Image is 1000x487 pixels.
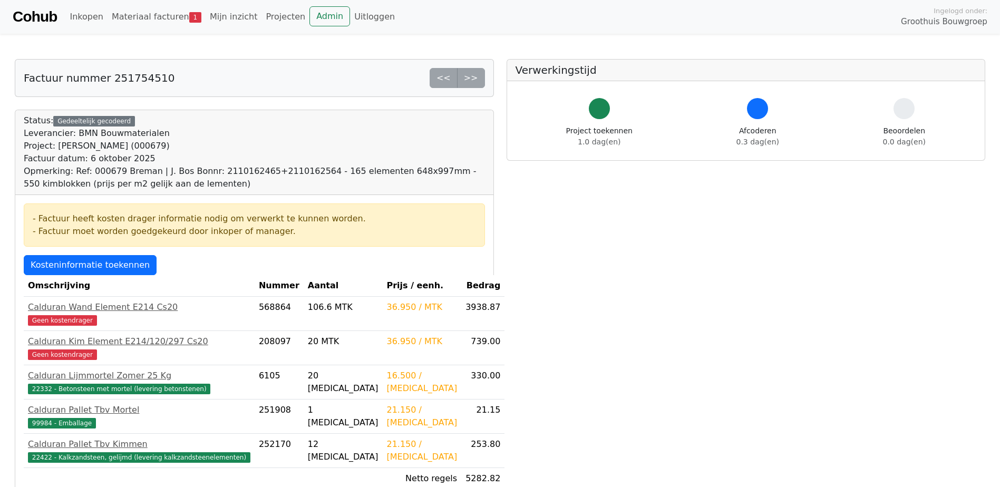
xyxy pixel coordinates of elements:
[308,438,378,463] div: 12 [MEDICAL_DATA]
[255,275,304,297] th: Nummer
[28,315,97,326] span: Geen kostendrager
[386,301,457,314] div: 36.950 / MTK
[883,138,926,146] span: 0.0 dag(en)
[28,404,250,416] div: Calduran Pallet Tbv Mortel
[24,165,485,190] div: Opmerking: Ref: 000679 Breman | J. Bos Bonnr: 2110162465+2110162564 - 165 elementen 648x997mm - 5...
[24,140,485,152] div: Project: [PERSON_NAME] (000679)
[28,349,97,360] span: Geen kostendrager
[736,125,779,148] div: Afcoderen
[255,400,304,434] td: 251908
[261,6,309,27] a: Projecten
[28,335,250,361] a: Calduran Kim Element E214/120/297 Cs20Geen kostendrager
[386,438,457,463] div: 21.150 / [MEDICAL_DATA]
[255,365,304,400] td: 6105
[308,335,378,348] div: 20 MTK
[386,369,457,395] div: 16.500 / [MEDICAL_DATA]
[24,275,255,297] th: Omschrijving
[255,331,304,365] td: 208097
[308,301,378,314] div: 106.6 MTK
[28,404,250,429] a: Calduran Pallet Tbv Mortel99984 - Emballage
[461,434,504,468] td: 253.80
[24,127,485,140] div: Leverancier: BMN Bouwmaterialen
[461,297,504,331] td: 3938.87
[461,331,504,365] td: 739.00
[309,6,350,26] a: Admin
[28,301,250,326] a: Calduran Wand Element E214 Cs20Geen kostendrager
[28,452,250,463] span: 22422 - Kalkzandsteen, gelijmd (levering kalkzandsteenelementen)
[255,297,304,331] td: 568864
[386,404,457,429] div: 21.150 / [MEDICAL_DATA]
[24,72,174,84] h5: Factuur nummer 251754510
[28,301,250,314] div: Calduran Wand Element E214 Cs20
[308,404,378,429] div: 1 [MEDICAL_DATA]
[934,6,987,16] span: Ingelogd onder:
[24,114,485,190] div: Status:
[189,12,201,23] span: 1
[255,434,304,468] td: 252170
[901,16,987,28] span: Groothuis Bouwgroep
[386,335,457,348] div: 36.950 / MTK
[28,418,96,428] span: 99984 - Emballage
[736,138,779,146] span: 0.3 dag(en)
[24,152,485,165] div: Factuur datum: 6 oktober 2025
[461,365,504,400] td: 330.00
[53,116,135,126] div: Gedeeltelijk gecodeerd
[304,275,383,297] th: Aantal
[24,255,157,275] a: Kosteninformatie toekennen
[13,4,57,30] a: Cohub
[382,275,461,297] th: Prijs / eenh.
[308,369,378,395] div: 20 [MEDICAL_DATA]
[578,138,620,146] span: 1.0 dag(en)
[108,6,206,27] a: Materiaal facturen1
[28,438,250,463] a: Calduran Pallet Tbv Kimmen22422 - Kalkzandsteen, gelijmd (levering kalkzandsteenelementen)
[33,225,476,238] div: - Factuur moet worden goedgekeurd door inkoper of manager.
[28,369,250,382] div: Calduran Lijmmortel Zomer 25 Kg
[206,6,262,27] a: Mijn inzicht
[28,438,250,451] div: Calduran Pallet Tbv Kimmen
[883,125,926,148] div: Beoordelen
[65,6,107,27] a: Inkopen
[28,335,250,348] div: Calduran Kim Element E214/120/297 Cs20
[461,275,504,297] th: Bedrag
[28,384,210,394] span: 22332 - Betonsteen met mortel (levering betonstenen)
[516,64,977,76] h5: Verwerkingstijd
[461,400,504,434] td: 21.15
[350,6,399,27] a: Uitloggen
[28,369,250,395] a: Calduran Lijmmortel Zomer 25 Kg22332 - Betonsteen met mortel (levering betonstenen)
[566,125,633,148] div: Project toekennen
[33,212,476,225] div: - Factuur heeft kosten drager informatie nodig om verwerkt te kunnen worden.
